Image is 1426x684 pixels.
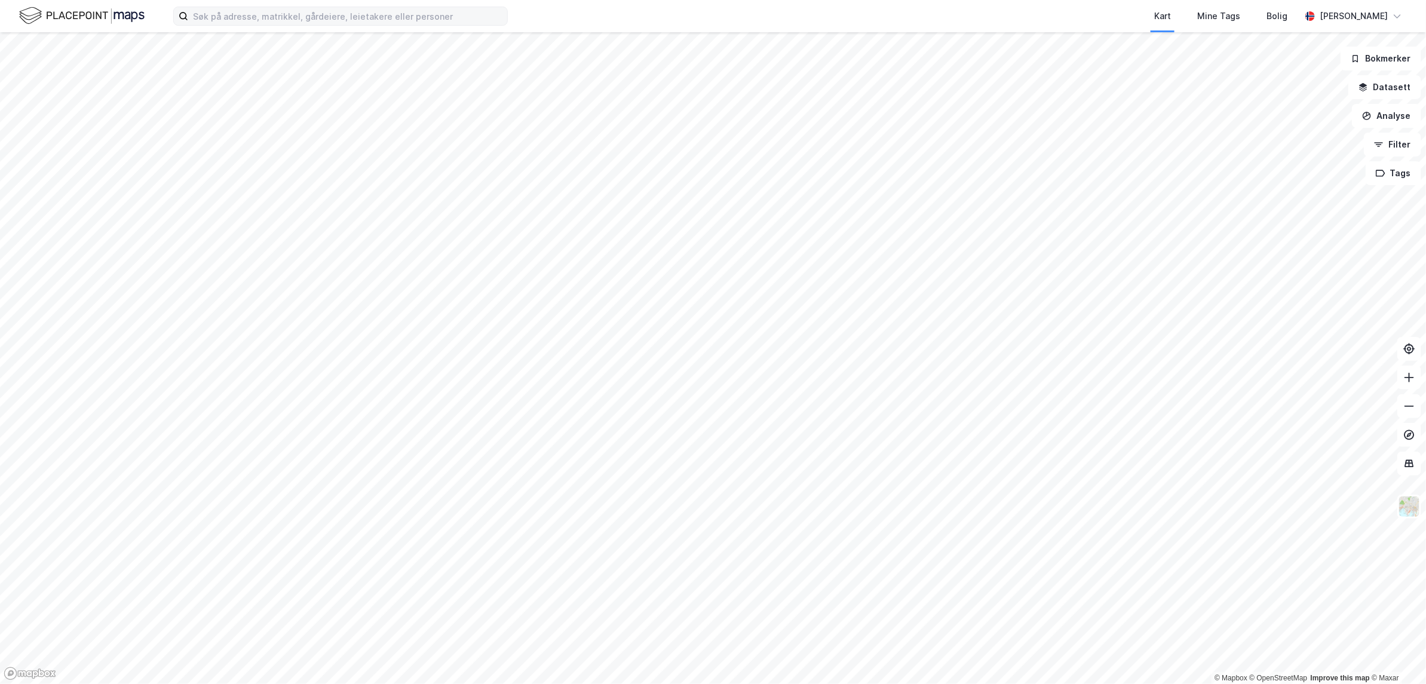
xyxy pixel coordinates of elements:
[1266,9,1287,23] div: Bolig
[1320,9,1388,23] div: [PERSON_NAME]
[19,5,145,26] img: logo.f888ab2527a4732fd821a326f86c7f29.svg
[1154,9,1171,23] div: Kart
[1366,627,1426,684] div: Kontrollprogram for chat
[1197,9,1240,23] div: Mine Tags
[188,7,507,25] input: Søk på adresse, matrikkel, gårdeiere, leietakere eller personer
[1366,627,1426,684] iframe: Chat Widget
